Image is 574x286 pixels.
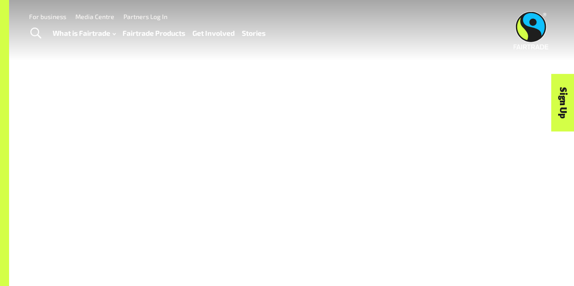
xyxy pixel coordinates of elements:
a: Fairtrade Products [123,27,185,39]
a: Stories [242,27,265,39]
a: For business [29,13,66,20]
a: What is Fairtrade [53,27,116,39]
a: Partners Log In [123,13,167,20]
a: Get Involved [192,27,235,39]
a: Media Centre [75,13,114,20]
img: Fairtrade Australia New Zealand logo [514,11,549,49]
a: Toggle Search [25,22,47,45]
